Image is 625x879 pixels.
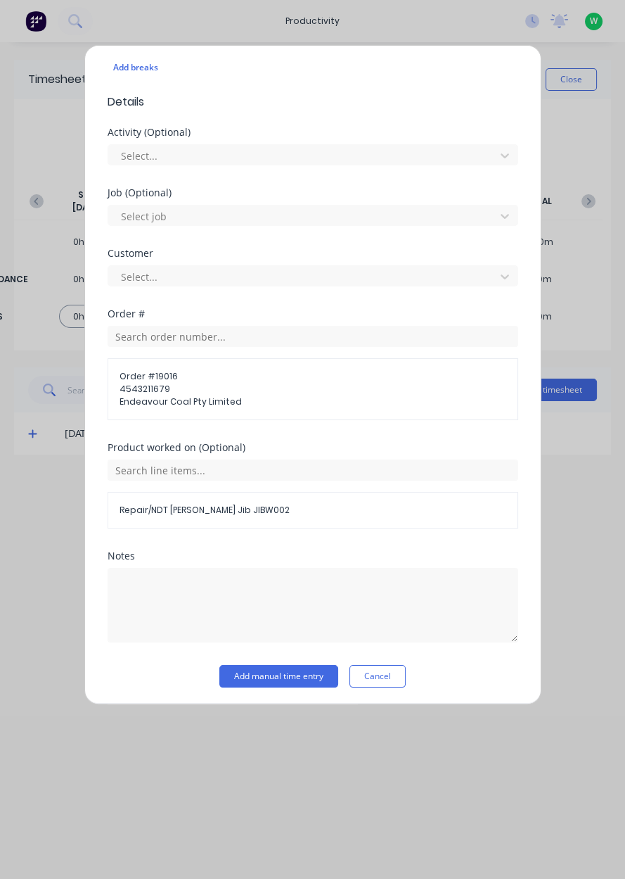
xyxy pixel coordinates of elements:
[108,460,518,481] input: Search line items...
[108,551,518,561] div: Notes
[120,383,506,396] span: 4543211679
[113,58,513,77] div: Add breaks
[120,370,506,383] span: Order # 19016
[120,504,506,517] span: Repair/NDT [PERSON_NAME] Jib JIBW002
[120,396,506,408] span: Endeavour Coal Pty Limited
[108,94,518,110] span: Details
[108,309,518,319] div: Order #
[108,326,518,347] input: Search order number...
[108,443,518,453] div: Product worked on (Optional)
[108,188,518,198] div: Job (Optional)
[219,665,338,688] button: Add manual time entry
[108,36,518,46] div: Breaks
[108,248,518,258] div: Customer
[108,127,518,137] div: Activity (Optional)
[349,665,406,688] button: Cancel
